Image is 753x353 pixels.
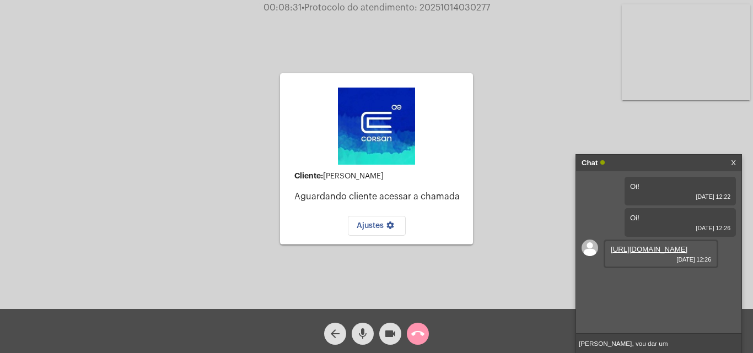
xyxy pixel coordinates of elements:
[356,327,369,340] mat-icon: mic
[302,3,490,12] span: Protocolo do atendimento: 20251014030277
[731,155,736,171] a: X
[357,222,397,230] span: Ajustes
[384,221,397,234] mat-icon: settings
[411,327,424,340] mat-icon: call_end
[630,225,730,231] span: [DATE] 12:26
[294,172,464,181] div: [PERSON_NAME]
[611,245,687,253] a: [URL][DOMAIN_NAME]
[294,192,464,202] p: Aguardando cliente acessar a chamada
[329,327,342,340] mat-icon: arrow_back
[611,256,711,263] span: [DATE] 12:26
[294,172,323,180] strong: Cliente:
[600,160,605,165] span: Online
[630,193,730,200] span: [DATE] 12:22
[263,3,302,12] span: 00:08:31
[630,182,639,191] span: Oi!
[576,334,741,353] input: Type a message
[302,3,304,12] span: •
[348,216,406,236] button: Ajustes
[384,327,397,340] mat-icon: videocam
[630,214,639,222] span: Oi!
[338,88,415,165] img: d4669ae0-8c07-2337-4f67-34b0df7f5ae4.jpeg
[582,155,598,171] strong: Chat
